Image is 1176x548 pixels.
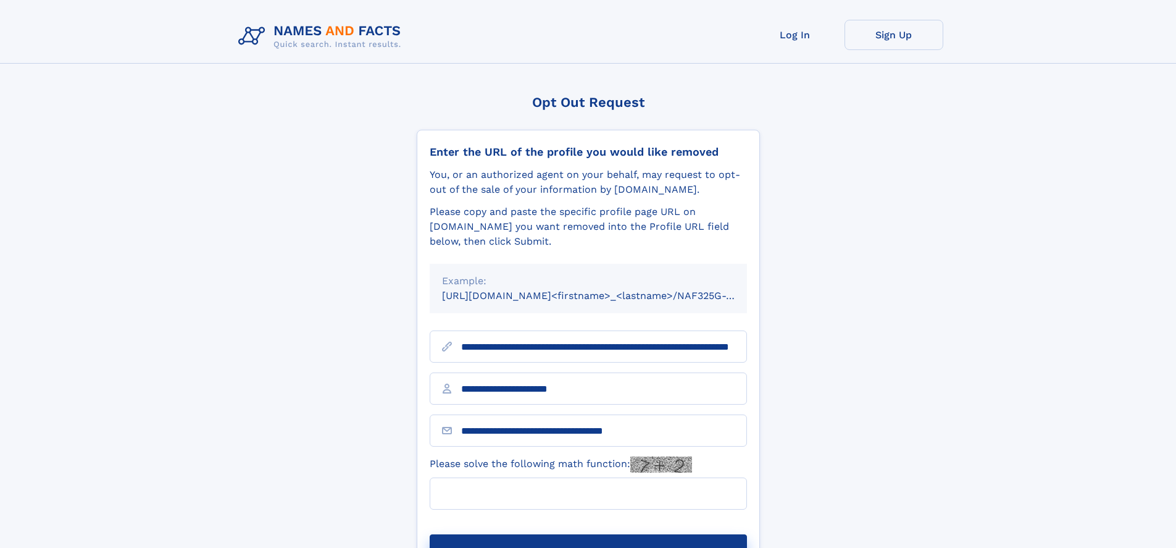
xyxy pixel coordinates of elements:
img: Logo Names and Facts [233,20,411,53]
label: Please solve the following math function: [430,457,692,473]
div: Enter the URL of the profile you would like removed [430,145,747,159]
div: You, or an authorized agent on your behalf, may request to opt-out of the sale of your informatio... [430,167,747,197]
a: Log In [746,20,844,50]
div: Opt Out Request [417,95,760,110]
div: Example: [442,274,735,289]
div: Please copy and paste the specific profile page URL on [DOMAIN_NAME] you want removed into the Pr... [430,204,747,249]
a: Sign Up [844,20,943,50]
small: [URL][DOMAIN_NAME]<firstname>_<lastname>/NAF325G-xxxxxxxx [442,290,770,301]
